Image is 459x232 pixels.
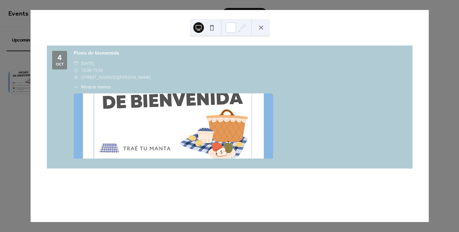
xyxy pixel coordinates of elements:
[81,67,91,74] span: 13:30
[74,74,78,81] div: ​
[74,60,78,67] div: ​
[81,84,111,90] span: Mostrar menos
[57,54,62,61] div: 4
[74,50,407,57] div: Picnic de bienvenida
[81,60,94,67] span: [DATE]
[74,67,78,74] div: ​
[74,84,111,90] button: ​Mostrar menos
[81,74,151,81] span: [STREET_ADDRESS][PERSON_NAME]
[74,84,78,90] div: ​
[56,62,63,66] div: oct
[93,67,103,74] span: 15:30
[91,67,93,74] span: -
